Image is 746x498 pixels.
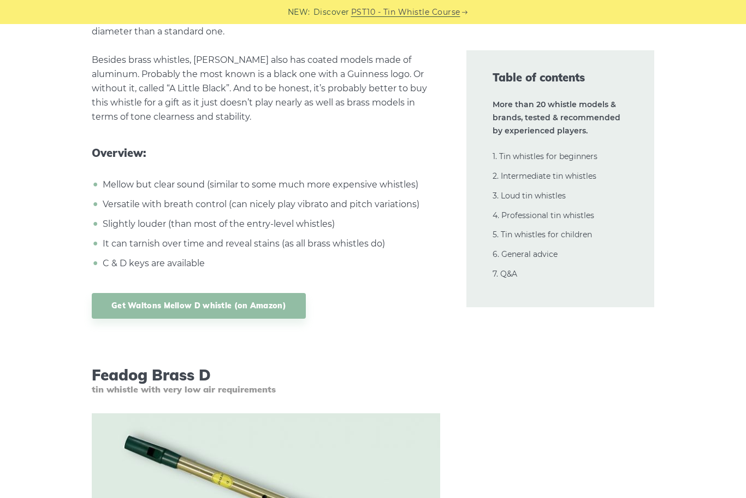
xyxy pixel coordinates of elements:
[493,230,592,239] a: 5. Tin whistles for children
[92,147,440,160] span: Overview:
[493,99,620,136] strong: More than 20 whistle models & brands, tested & recommended by experienced players.
[100,178,440,192] li: Mellow but clear sound (similar to some much more expensive whistles)
[493,171,596,181] a: 2. Intermediate tin whistles
[100,197,440,212] li: Versatile with breath control (can nicely play vibrato and pitch variations)
[351,6,460,19] a: PST10 - Tin Whistle Course
[100,256,440,271] li: C & D keys are available
[493,70,628,85] span: Table of contents
[92,366,440,395] h3: Feadog Brass D
[100,217,440,231] li: Slightly louder (than most of the entry-level whistles)
[313,6,350,19] span: Discover
[493,191,566,201] a: 3. Loud tin whistles
[100,237,440,251] li: It can tarnish over time and reveal stains (as all brass whistles do)
[288,6,310,19] span: NEW:
[493,151,597,161] a: 1. Tin whistles for beginners
[493,249,558,259] a: 6. General advice
[493,269,517,279] a: 7. Q&A
[92,293,306,319] a: Get Waltons Mellow D whistle (on Amazon)
[493,210,594,220] a: 4. Professional tin whistles
[92,384,440,395] span: tin whistle with very low air requirements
